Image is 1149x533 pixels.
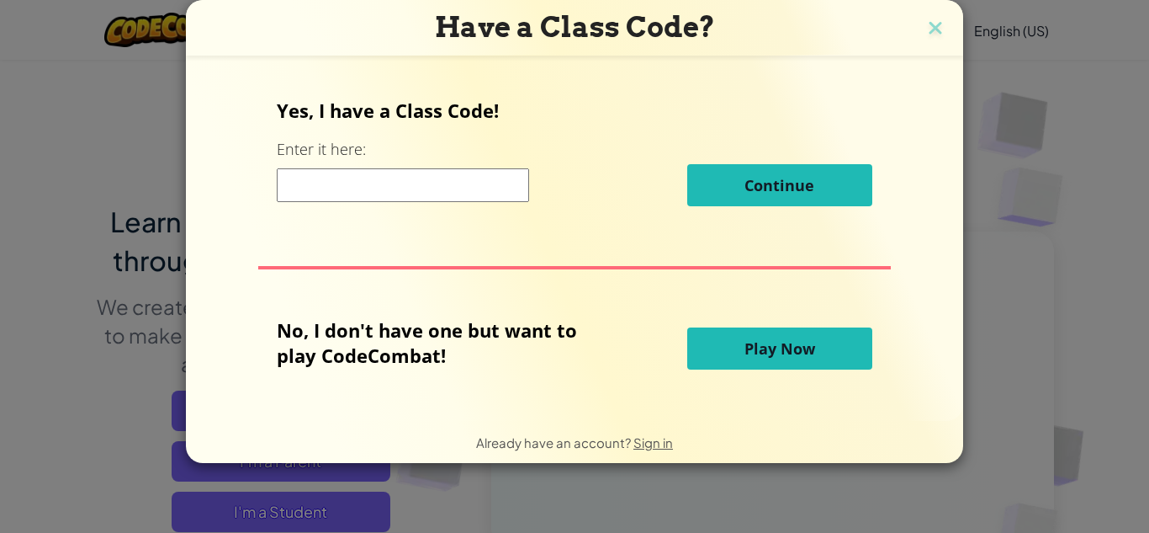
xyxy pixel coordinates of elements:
[435,10,715,44] span: Have a Class Code?
[924,17,946,42] img: close icon
[277,317,602,368] p: No, I don't have one but want to play CodeCombat!
[687,164,872,206] button: Continue
[687,328,872,370] button: Play Now
[744,338,815,359] span: Play Now
[744,175,814,195] span: Continue
[277,139,366,160] label: Enter it here:
[476,434,633,450] span: Already have an account?
[277,98,871,123] p: Yes, I have a Class Code!
[633,434,673,450] a: Sign in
